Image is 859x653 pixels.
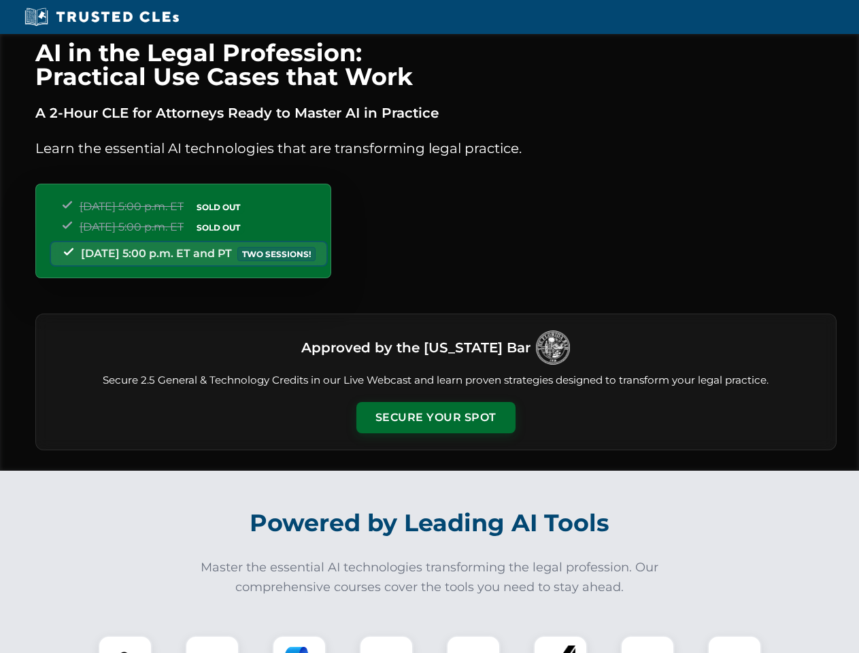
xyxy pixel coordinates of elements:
p: A 2-Hour CLE for Attorneys Ready to Master AI in Practice [35,102,837,124]
h1: AI in the Legal Profession: Practical Use Cases that Work [35,41,837,88]
span: [DATE] 5:00 p.m. ET [80,200,184,213]
p: Secure 2.5 General & Technology Credits in our Live Webcast and learn proven strategies designed ... [52,373,820,388]
p: Learn the essential AI technologies that are transforming legal practice. [35,137,837,159]
button: Secure Your Spot [356,402,516,433]
h2: Powered by Leading AI Tools [53,499,807,547]
img: Trusted CLEs [20,7,183,27]
span: SOLD OUT [192,220,245,235]
span: [DATE] 5:00 p.m. ET [80,220,184,233]
p: Master the essential AI technologies transforming the legal profession. Our comprehensive courses... [192,558,668,597]
h3: Approved by the [US_STATE] Bar [301,335,530,360]
span: SOLD OUT [192,200,245,214]
img: Logo [536,331,570,365]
